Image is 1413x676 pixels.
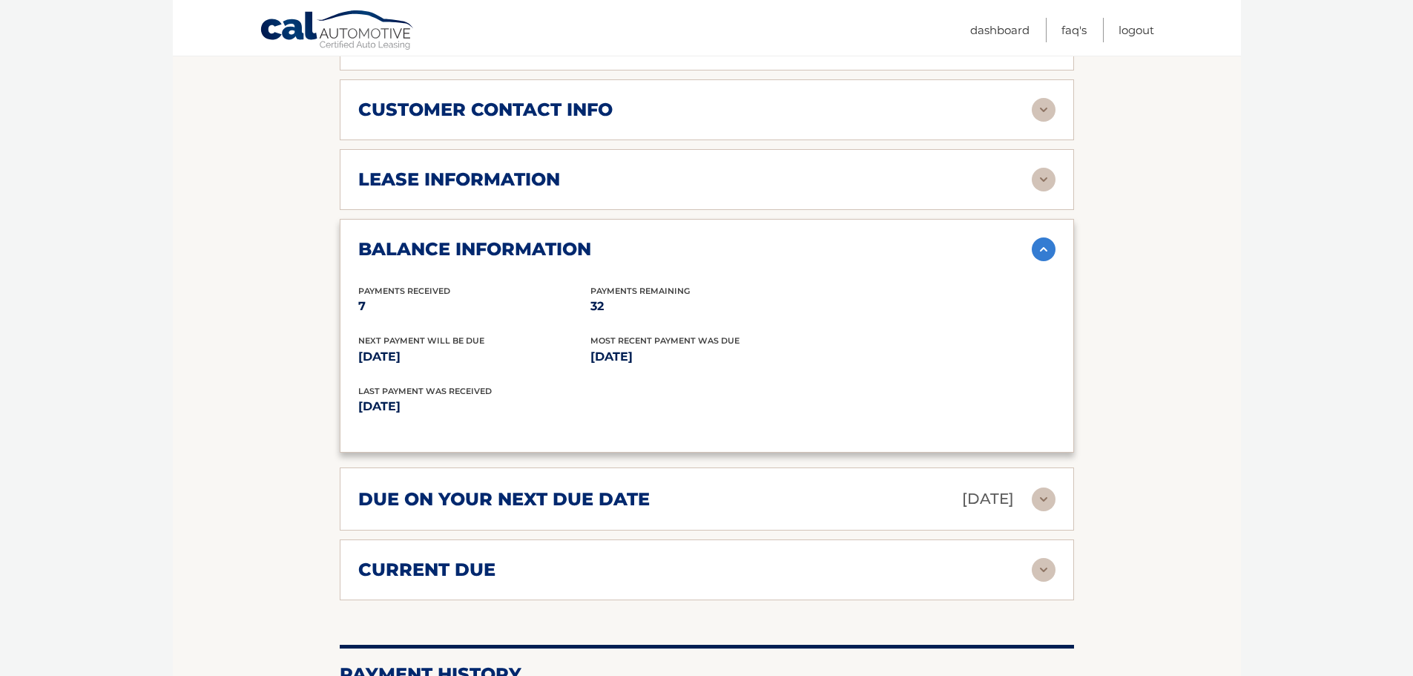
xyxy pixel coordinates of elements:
[358,296,590,317] p: 7
[1032,168,1055,191] img: accordion-rest.svg
[970,18,1030,42] a: Dashboard
[1032,237,1055,261] img: accordion-active.svg
[358,99,613,121] h2: customer contact info
[260,10,415,53] a: Cal Automotive
[590,347,823,367] p: [DATE]
[1032,558,1055,582] img: accordion-rest.svg
[358,335,484,346] span: Next Payment will be due
[590,296,823,317] p: 32
[358,168,560,191] h2: lease information
[590,286,690,296] span: Payments Remaining
[358,238,591,260] h2: balance information
[962,486,1014,512] p: [DATE]
[1119,18,1154,42] a: Logout
[358,286,450,296] span: Payments Received
[358,488,650,511] h2: due on your next due date
[1032,488,1055,511] img: accordion-rest.svg
[1061,18,1087,42] a: FAQ's
[358,386,492,396] span: Last Payment was received
[358,396,707,417] p: [DATE]
[358,559,495,581] h2: current due
[1032,98,1055,122] img: accordion-rest.svg
[358,347,590,367] p: [DATE]
[590,335,740,346] span: Most Recent Payment Was Due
